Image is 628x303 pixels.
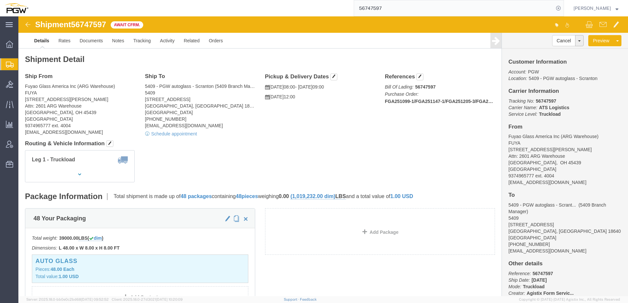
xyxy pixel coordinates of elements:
[573,5,611,12] span: Amber Hickey
[18,16,628,296] iframe: FS Legacy Container
[284,297,300,301] a: Support
[112,297,183,301] span: Client: 2025.18.0-27d3021
[519,297,620,302] span: Copyright © [DATE]-[DATE] Agistix Inc., All Rights Reserved
[81,297,109,301] span: [DATE] 09:52:52
[354,0,554,16] input: Search for shipment number, reference number
[573,4,619,12] button: [PERSON_NAME]
[156,297,183,301] span: [DATE] 10:20:09
[26,297,109,301] span: Server: 2025.18.0-bb0e0c2bd68
[300,297,317,301] a: Feedback
[5,3,28,13] img: logo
